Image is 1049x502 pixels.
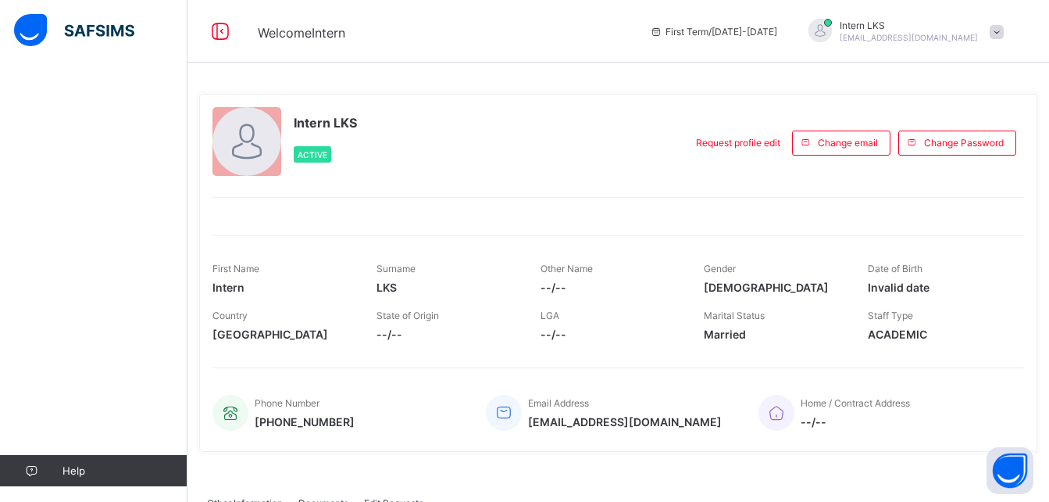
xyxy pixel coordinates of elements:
span: Intern LKS [294,115,357,131]
span: Date of Birth [868,263,922,274]
span: Gender [704,263,736,274]
span: State of Origin [376,310,439,321]
span: Country [212,310,248,321]
span: Intern LKS [840,20,978,31]
span: --/-- [801,415,910,428]
span: First Name [212,263,259,274]
span: Married [704,328,844,341]
span: Other Name [541,263,593,274]
img: safsims [14,14,134,47]
span: Change email [818,137,878,149]
span: LGA [541,310,559,321]
span: Invalid date [868,281,1008,294]
span: --/-- [541,281,681,294]
span: [DEMOGRAPHIC_DATA] [704,281,844,294]
span: Help [62,464,187,477]
span: [GEOGRAPHIC_DATA] [212,328,353,341]
span: Welcome Intern [258,25,345,41]
span: [PHONE_NUMBER] [255,415,355,428]
span: --/-- [376,328,517,341]
span: Marital Status [704,310,765,321]
div: InternLKS [793,19,1012,45]
span: Surname [376,263,416,274]
span: Phone Number [255,397,319,409]
span: Active [298,150,327,160]
button: Open asap [987,447,1033,494]
span: [EMAIL_ADDRESS][DOMAIN_NAME] [840,33,978,42]
span: Change Password [924,137,1004,149]
span: Home / Contract Address [801,397,910,409]
span: Email Address [528,397,589,409]
span: --/-- [541,328,681,341]
span: Staff Type [868,310,913,321]
span: Request profile edit [696,137,780,149]
span: session/term information [650,26,777,38]
span: [EMAIL_ADDRESS][DOMAIN_NAME] [528,415,722,428]
span: LKS [376,281,517,294]
span: ACADEMIC [868,328,1008,341]
span: Intern [212,281,353,294]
